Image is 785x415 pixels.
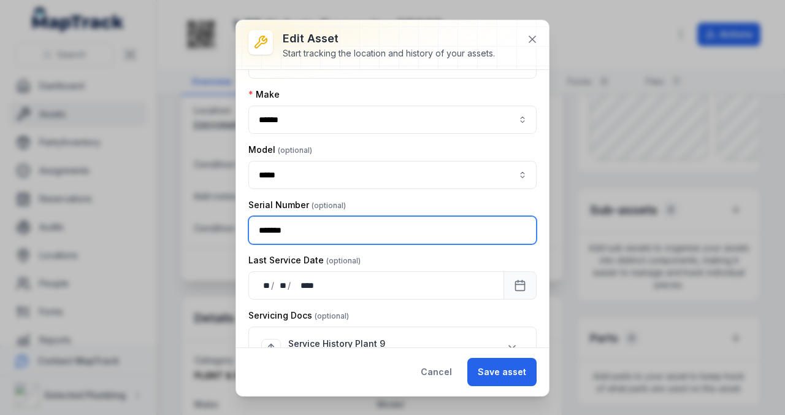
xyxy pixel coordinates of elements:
div: Start tracking the location and history of your assets. [283,47,495,60]
input: asset-edit:cf[09246113-4bcc-4687-b44f-db17154807e5]-label [248,106,537,134]
label: Servicing Docs [248,309,349,322]
button: Calendar [504,271,537,300]
label: Make [248,88,280,101]
label: Serial Number [248,199,346,211]
h3: Edit asset [283,30,495,47]
div: day, [259,279,271,292]
button: Cancel [410,358,462,386]
button: Save asset [467,358,537,386]
div: year, [292,279,315,292]
label: Model [248,144,312,156]
div: / [271,279,275,292]
div: / [288,279,292,292]
input: asset-edit:cf[68832b05-6ea9-43b4-abb7-d68a6a59beaf]-label [248,161,537,189]
div: month, [275,279,288,292]
label: Last Service Date [248,254,361,266]
p: Service History Plant 9 [288,338,385,350]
